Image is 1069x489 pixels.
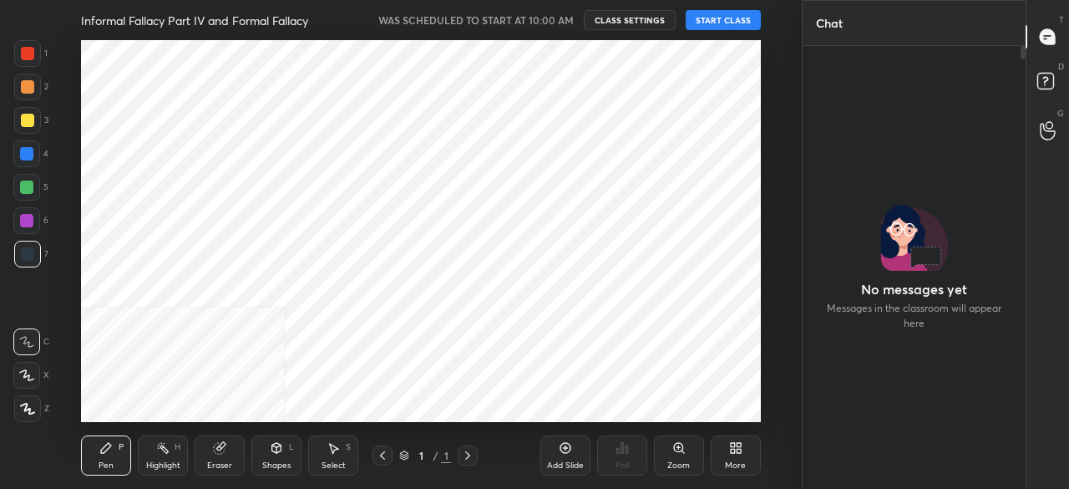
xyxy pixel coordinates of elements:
div: Eraser [207,461,232,470]
div: H [175,443,180,451]
div: 2 [14,74,48,100]
div: S [346,443,351,451]
div: P [119,443,124,451]
div: 7 [14,241,48,267]
p: D [1058,60,1064,73]
div: Add Slide [547,461,584,470]
div: More [725,461,746,470]
div: L [289,443,294,451]
div: C [13,329,49,355]
button: CLASS SETTINGS [584,10,676,30]
div: 5 [13,174,48,201]
div: / [433,451,438,461]
div: X [13,362,49,389]
h5: WAS SCHEDULED TO START AT 10:00 AM [378,13,574,28]
div: 3 [14,107,48,134]
div: 1 [413,451,429,461]
p: G [1057,107,1064,120]
div: 6 [13,207,48,234]
div: Select [322,461,346,470]
div: Shapes [262,461,291,470]
p: Chat [803,1,856,45]
div: 4 [13,140,48,167]
div: 1 [14,40,48,67]
div: Pen [99,461,114,470]
div: 1 [441,448,451,463]
h4: Informal Fallacy Part IV and Formal Fallacy [81,13,308,28]
div: Z [14,395,49,422]
div: Highlight [146,461,180,470]
div: Zoom [667,461,690,470]
button: START CLASS [686,10,761,30]
p: T [1059,13,1064,26]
